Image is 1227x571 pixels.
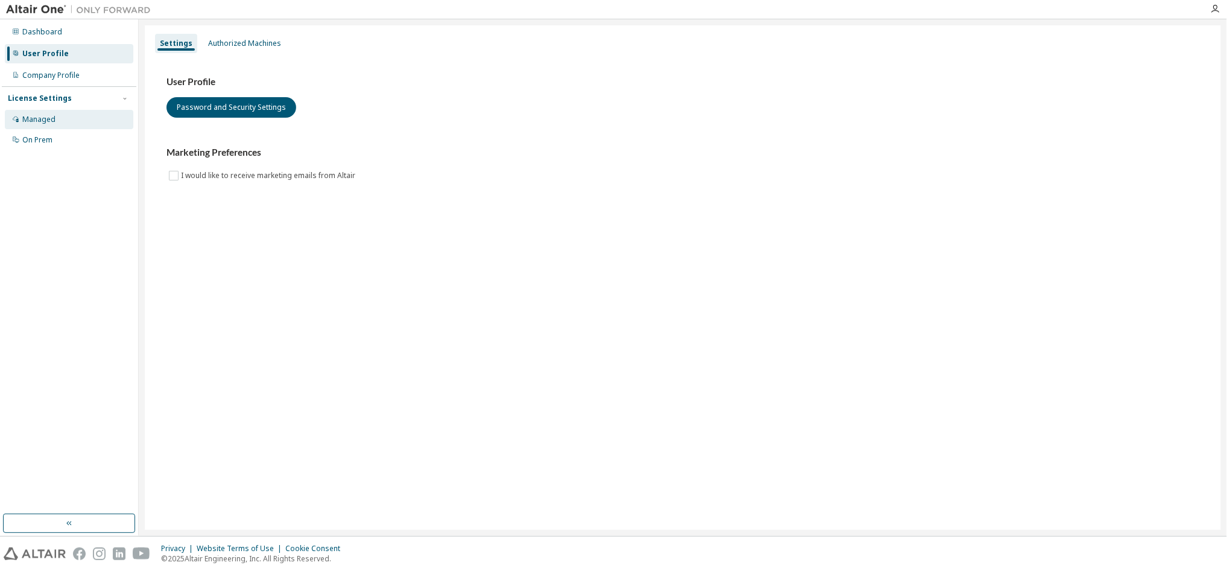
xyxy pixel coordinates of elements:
[160,39,192,48] div: Settings
[4,547,66,560] img: altair_logo.svg
[22,135,52,145] div: On Prem
[22,49,69,59] div: User Profile
[208,39,281,48] div: Authorized Machines
[8,94,72,103] div: License Settings
[6,4,157,16] img: Altair One
[22,27,62,37] div: Dashboard
[166,76,1199,88] h3: User Profile
[161,544,197,553] div: Privacy
[73,547,86,560] img: facebook.svg
[197,544,285,553] div: Website Terms of Use
[166,147,1199,159] h3: Marketing Preferences
[133,547,150,560] img: youtube.svg
[22,115,55,124] div: Managed
[285,544,347,553] div: Cookie Consent
[93,547,106,560] img: instagram.svg
[166,97,296,118] button: Password and Security Settings
[181,168,358,183] label: I would like to receive marketing emails from Altair
[22,71,80,80] div: Company Profile
[113,547,125,560] img: linkedin.svg
[161,553,347,564] p: © 2025 Altair Engineering, Inc. All Rights Reserved.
